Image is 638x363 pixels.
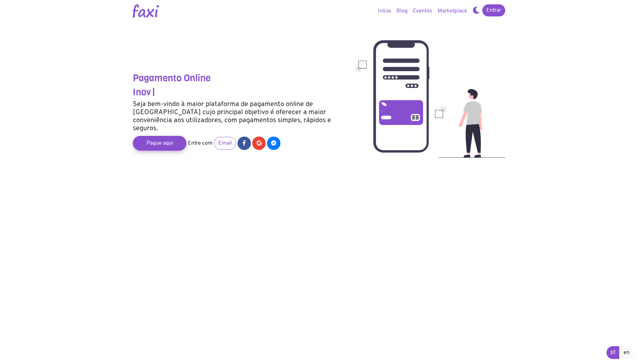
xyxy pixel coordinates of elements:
a: Início [375,4,394,18]
h3: Pagamento Online [133,72,346,84]
a: en [619,346,634,359]
a: Email [214,137,236,150]
h5: Seja bem-vindo à maior plataforma de pagamento online de [GEOGRAPHIC_DATA] cujo principal objetiv... [133,100,346,133]
span: Inov [133,86,151,98]
img: Logotipo Faxi Online [133,4,159,18]
span: Entre com [188,140,213,147]
a: Pague aqui [133,136,187,151]
a: Eventos [410,4,435,18]
a: Entrar [482,4,505,16]
a: Blog [394,4,410,18]
a: Marketplace [435,4,470,18]
a: pt [606,346,620,359]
